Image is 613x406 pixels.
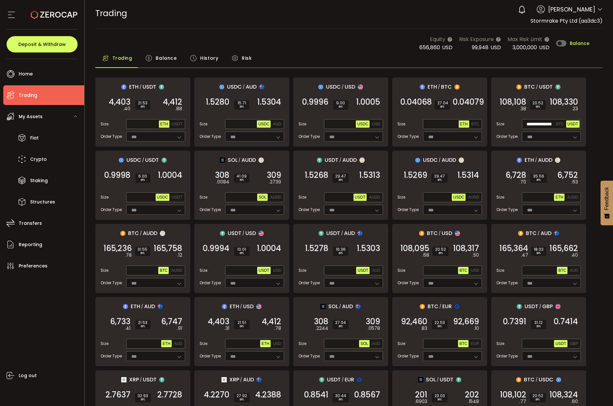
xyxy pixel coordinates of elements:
span: Equity [430,35,445,43]
span: Balance [156,52,177,65]
span: Size [298,121,306,127]
img: eth_portfolio.svg [222,304,227,309]
i: BPS [435,251,446,255]
span: 309 [267,172,281,179]
span: Order Type [397,207,419,213]
span: Size [200,194,207,200]
img: usdt_portfolio.svg [159,84,164,90]
span: BTC [441,83,452,91]
em: .0084 [216,179,229,185]
span: Size [101,194,108,200]
button: USD [371,120,381,128]
span: ETH [129,83,139,91]
span: 29.47 [335,174,346,178]
button: USD [272,340,282,347]
span: AUDD [241,156,256,164]
span: Preferences [19,261,48,271]
i: BPS [237,178,247,182]
span: USD [345,83,355,91]
img: usd_portfolio.svg [455,231,460,236]
span: AUDD [342,156,357,164]
span: 99,948 [472,44,488,51]
i: BPS [138,178,148,182]
img: usd_portfolio.svg [259,231,264,236]
em: .40 [571,252,578,259]
em: / [535,157,537,163]
span: Order Type [496,207,518,213]
img: eur_portfolio.svg [357,377,362,382]
span: AUDD [442,156,456,164]
span: 27.04 [437,101,447,105]
button: BTC [555,120,565,128]
span: Deposit & Withdraw [18,42,66,47]
span: BTC [459,268,467,273]
span: 21.53 [138,101,148,105]
span: USDT [357,268,368,273]
i: BPS [437,105,447,109]
i: BPS [532,105,543,109]
img: aud_portfolio.svg [158,304,163,309]
img: usdt_portfolio.svg [162,158,167,163]
span: AUDD [143,229,157,237]
span: AUDD [171,268,182,273]
span: USD [245,229,256,237]
em: / [341,230,343,236]
span: Max Risk Limit [508,35,542,43]
span: ETH [555,195,563,200]
span: Reporting [19,240,42,249]
em: .68 [422,252,429,259]
img: usdc_portfolio.svg [318,84,323,90]
img: gbp_portfolio.svg [555,304,561,309]
em: / [538,230,540,236]
span: ETH [261,341,269,346]
span: Risk Exposure [459,35,494,43]
em: .63 [571,179,578,185]
span: 1.5304 [257,99,281,105]
span: Size [496,121,504,127]
button: AUD [272,120,282,128]
img: usdc_portfolio.svg [219,84,224,90]
button: AUDD [269,194,282,201]
img: btc_portfolio.svg [420,304,425,309]
img: usdt_portfolio.svg [319,377,324,382]
img: btc_portfolio.svg [120,231,125,236]
img: eth_portfolio.svg [517,158,522,163]
span: 1.5278 [305,245,328,252]
span: Feedback [604,187,610,210]
img: btc_portfolio.svg [516,377,521,382]
img: sol_portfolio.png [320,304,326,309]
span: USD [273,341,281,346]
span: USDT [172,122,182,126]
span: Transfers [19,219,42,228]
em: .78 [125,252,132,259]
em: / [243,84,245,90]
img: zuPXiwguUFiBOIQyqLOiXsnnNitlx7q4LCwEbLHADjIpTka+Lip0HH8D0VTrd02z+wEAAAAASUVORK5CYII= [459,158,464,163]
span: BTC [526,229,537,237]
span: Stormrake Pty Ltd (aa3dc3) [530,17,603,25]
img: usdt_portfolio.svg [220,231,225,236]
img: btc_portfolio.svg [518,231,523,236]
span: AUD [570,268,578,273]
span: 4,412 [163,99,182,105]
span: My Assets [19,112,43,121]
span: AUD [344,229,355,237]
span: Size [101,121,108,127]
em: .50 [472,252,479,259]
img: eur_portfolio.svg [454,304,460,309]
span: 29.47 [434,174,445,178]
img: usd_portfolio.svg [256,304,261,309]
span: Trading [112,52,132,65]
button: USDC [257,120,271,128]
span: SOL [228,156,238,164]
span: 1.0004 [257,245,281,252]
span: USDC [326,83,341,91]
em: .47 [521,252,528,259]
span: 165,236 [104,245,132,252]
button: ETH [260,340,271,347]
span: History [200,52,218,65]
img: usdt_portfolio.svg [317,158,322,163]
button: USDT [566,120,580,128]
span: SOL [360,341,368,346]
img: eth_portfolio.svg [123,304,128,309]
img: usdt_portfolio.svg [159,377,164,382]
